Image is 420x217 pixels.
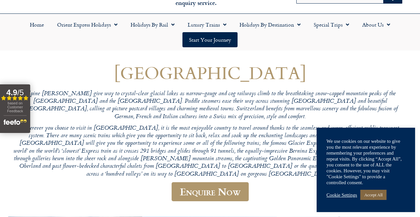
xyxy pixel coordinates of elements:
[172,182,249,202] a: Enquire Now
[13,63,407,82] h1: [GEOGRAPHIC_DATA]
[326,192,357,198] a: Cookie Settings
[13,90,407,121] p: Alpine [PERSON_NAME] give way to crystal-clear glacial lakes as narrow-gauge and cog railways cli...
[124,17,181,32] a: Holidays by Rail
[356,17,397,32] a: About Us
[13,125,407,178] p: Wherever you choose to visit in [GEOGRAPHIC_DATA], it is the most enjoyable country to travel aro...
[23,17,51,32] a: Home
[3,17,417,47] nav: Menu
[360,190,387,200] a: Accept All
[181,17,233,32] a: Luxury Trains
[51,17,124,32] a: Orient Express Holidays
[233,17,307,32] a: Holidays by Destination
[182,32,238,47] a: Start your Journey
[326,138,405,185] div: We use cookies on our website to give you the most relevant experience by remembering your prefer...
[307,17,356,32] a: Special Trips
